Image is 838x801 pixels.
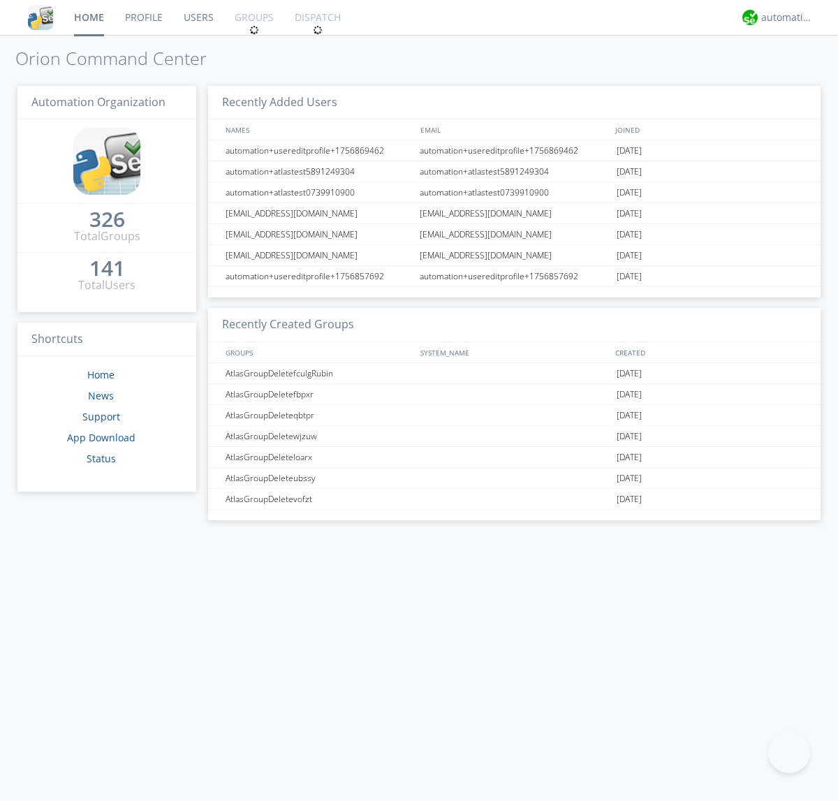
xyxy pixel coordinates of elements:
h3: Shortcuts [17,323,196,357]
div: automation+atlastest5891249304 [416,161,613,182]
h3: Recently Added Users [208,86,821,120]
div: CREATED [612,342,807,362]
img: spin.svg [249,25,259,35]
a: Home [87,368,115,381]
a: Support [82,410,120,423]
a: automation+atlastest0739910900automation+atlastest0739910900[DATE] [208,182,821,203]
a: AtlasGroupDeleteqbtpr[DATE] [208,405,821,426]
span: [DATE] [617,447,642,468]
a: Status [87,452,116,465]
span: [DATE] [617,266,642,287]
a: AtlasGroupDeleteloarx[DATE] [208,447,821,468]
div: [EMAIL_ADDRESS][DOMAIN_NAME] [416,203,613,223]
div: AtlasGroupDeleteqbtpr [222,405,416,425]
div: [EMAIL_ADDRESS][DOMAIN_NAME] [416,245,613,265]
span: [DATE] [617,363,642,384]
a: [EMAIL_ADDRESS][DOMAIN_NAME][EMAIL_ADDRESS][DOMAIN_NAME][DATE] [208,203,821,224]
div: NAMES [222,119,413,140]
iframe: Toggle Customer Support [768,731,810,773]
div: [EMAIL_ADDRESS][DOMAIN_NAME] [222,245,416,265]
div: [EMAIL_ADDRESS][DOMAIN_NAME] [222,203,416,223]
a: App Download [67,431,135,444]
h3: Recently Created Groups [208,308,821,342]
span: Automation Organization [31,94,166,110]
a: AtlasGroupDeletevofzt[DATE] [208,489,821,510]
a: AtlasGroupDeletewjzuw[DATE] [208,426,821,447]
div: automation+atlastest0739910900 [416,182,613,203]
div: [EMAIL_ADDRESS][DOMAIN_NAME] [222,224,416,244]
a: 326 [89,212,125,228]
a: [EMAIL_ADDRESS][DOMAIN_NAME][EMAIL_ADDRESS][DOMAIN_NAME][DATE] [208,245,821,266]
span: [DATE] [617,245,642,266]
span: [DATE] [617,203,642,224]
a: automation+usereditprofile+1756869462automation+usereditprofile+1756869462[DATE] [208,140,821,161]
div: automation+atlastest5891249304 [222,161,416,182]
div: GROUPS [222,342,413,362]
div: AtlasGroupDeletevofzt [222,489,416,509]
div: AtlasGroupDeletefculgRubin [222,363,416,383]
a: AtlasGroupDeleteubssy[DATE] [208,468,821,489]
div: EMAIL [417,119,612,140]
span: [DATE] [617,161,642,182]
img: cddb5a64eb264b2086981ab96f4c1ba7 [73,128,140,195]
div: automation+atlastest0739910900 [222,182,416,203]
a: News [88,389,114,402]
a: AtlasGroupDeletefculgRubin[DATE] [208,363,821,384]
div: AtlasGroupDeletewjzuw [222,426,416,446]
a: 141 [89,261,125,277]
div: JOINED [612,119,807,140]
img: cddb5a64eb264b2086981ab96f4c1ba7 [28,5,53,30]
div: AtlasGroupDeleteloarx [222,447,416,467]
div: 326 [89,212,125,226]
div: SYSTEM_NAME [417,342,612,362]
div: Total Users [78,277,135,293]
div: AtlasGroupDeleteubssy [222,468,416,488]
span: [DATE] [617,405,642,426]
div: automation+atlas [761,10,814,24]
span: [DATE] [617,140,642,161]
a: automation+usereditprofile+1756857692automation+usereditprofile+1756857692[DATE] [208,266,821,287]
div: [EMAIL_ADDRESS][DOMAIN_NAME] [416,224,613,244]
span: [DATE] [617,489,642,510]
span: [DATE] [617,468,642,489]
a: automation+atlastest5891249304automation+atlastest5891249304[DATE] [208,161,821,182]
img: spin.svg [313,25,323,35]
span: [DATE] [617,182,642,203]
div: automation+usereditprofile+1756857692 [222,266,416,286]
span: [DATE] [617,384,642,405]
a: [EMAIL_ADDRESS][DOMAIN_NAME][EMAIL_ADDRESS][DOMAIN_NAME][DATE] [208,224,821,245]
a: AtlasGroupDeletefbpxr[DATE] [208,384,821,405]
div: automation+usereditprofile+1756869462 [416,140,613,161]
span: [DATE] [617,224,642,245]
span: [DATE] [617,426,642,447]
div: AtlasGroupDeletefbpxr [222,384,416,404]
div: automation+usereditprofile+1756869462 [222,140,416,161]
div: 141 [89,261,125,275]
div: Total Groups [74,228,140,244]
img: d2d01cd9b4174d08988066c6d424eccd [742,10,758,25]
div: automation+usereditprofile+1756857692 [416,266,613,286]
